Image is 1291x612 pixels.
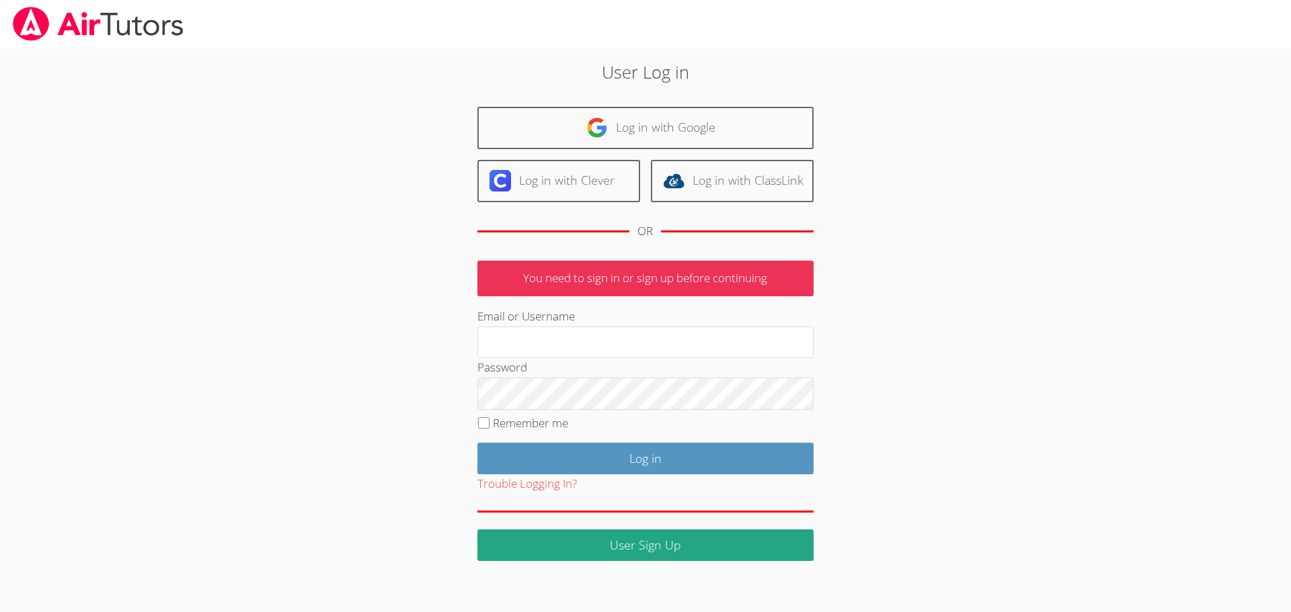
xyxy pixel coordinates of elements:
img: clever-logo-6eab21bc6e7a338710f1a6ff85c0baf02591cd810cc4098c63d3a4b26e2feb20.svg [490,170,511,191]
a: Log in with Google [477,107,814,149]
img: airtutors_banner-c4298cdbf04f3fff15de1276eac7730deb9818008684d7c2e4769d2f7ddbe033.png [11,7,185,41]
label: Email or Username [477,308,575,324]
label: Password [477,359,527,375]
img: classlink-logo-d6bb404cc1216ec64c9a2012d9dc4662098be43eaf13dc465df04b49fa7ab582.svg [663,170,684,191]
div: OR [637,222,653,241]
img: google-logo-50288ca7cdecda66e5e0955fdab243c47b7ad437acaf1139b6f446037453330a.svg [586,117,608,138]
button: Trouble Logging In? [477,474,577,494]
label: Remember me [493,415,568,431]
h2: User Log in [297,59,994,85]
input: Log in [477,443,814,474]
a: Log in with ClassLink [651,160,814,202]
a: User Sign Up [477,529,814,561]
p: You need to sign in or sign up before continuing [477,261,814,296]
a: Log in with Clever [477,160,640,202]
